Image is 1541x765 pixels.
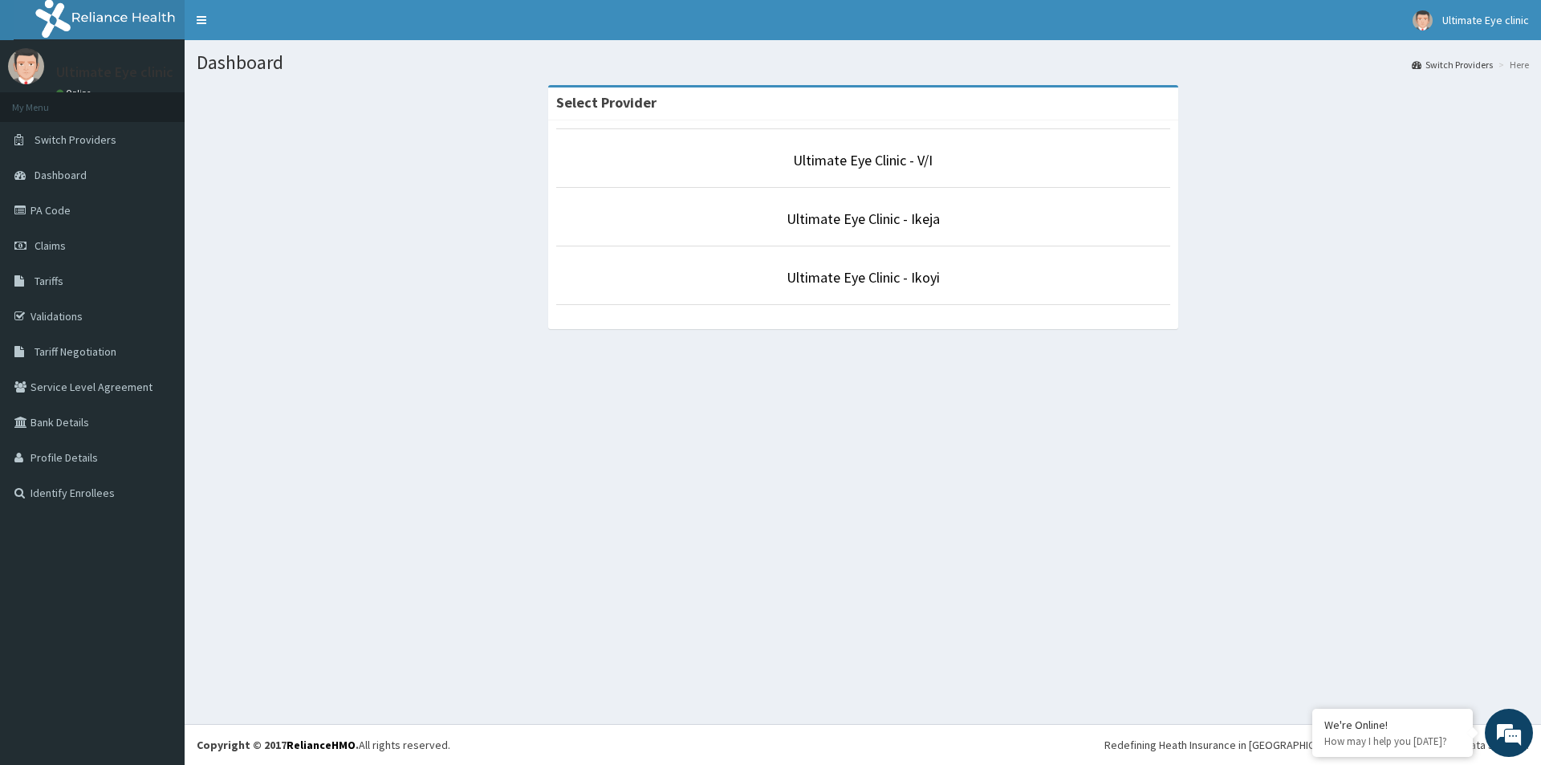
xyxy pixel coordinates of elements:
[35,238,66,253] span: Claims
[1494,58,1529,71] li: Here
[8,48,44,84] img: User Image
[1413,10,1433,31] img: User Image
[1412,58,1493,71] a: Switch Providers
[56,87,95,99] a: Online
[197,52,1529,73] h1: Dashboard
[793,151,933,169] a: Ultimate Eye Clinic - V/I
[1324,734,1461,748] p: How may I help you today?
[197,738,359,752] strong: Copyright © 2017 .
[287,738,356,752] a: RelianceHMO
[1104,737,1529,753] div: Redefining Heath Insurance in [GEOGRAPHIC_DATA] using Telemedicine and Data Science!
[35,168,87,182] span: Dashboard
[556,93,657,112] strong: Select Provider
[1324,718,1461,732] div: We're Online!
[787,268,940,287] a: Ultimate Eye Clinic - Ikoyi
[787,210,940,228] a: Ultimate Eye Clinic - Ikeja
[56,65,173,79] p: Ultimate Eye clinic
[1442,13,1529,27] span: Ultimate Eye clinic
[35,274,63,288] span: Tariffs
[35,132,116,147] span: Switch Providers
[35,344,116,359] span: Tariff Negotiation
[185,724,1541,765] footer: All rights reserved.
